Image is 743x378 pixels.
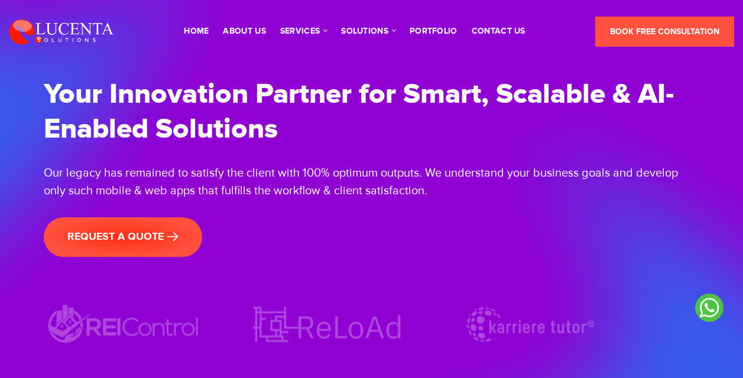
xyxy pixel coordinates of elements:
img: ReLoAd [247,301,407,348]
div: Our legacy has remained to satisfy the client with 100% optimum outputs. We understand your busin... [44,164,700,200]
a: solutions [341,27,395,35]
a: portfolio [410,27,458,35]
a: contact us [472,27,525,35]
img: Lucenta Solutions [9,18,114,45]
img: banner-arrow.png [167,232,179,242]
a: Home [184,27,209,35]
a: request a quote [44,217,202,257]
h1: Your Innovation Partner for Smart, Scalable & AI-Enabled Solutions [44,77,700,146]
a: services [280,27,327,35]
span: Book Free Consultation [610,27,719,37]
img: Karriere tutor [450,301,610,348]
a: Book Free Consultation [595,17,734,47]
span: request a quote [67,230,179,243]
a: About Us [223,27,265,35]
img: REIControl [44,301,203,348]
